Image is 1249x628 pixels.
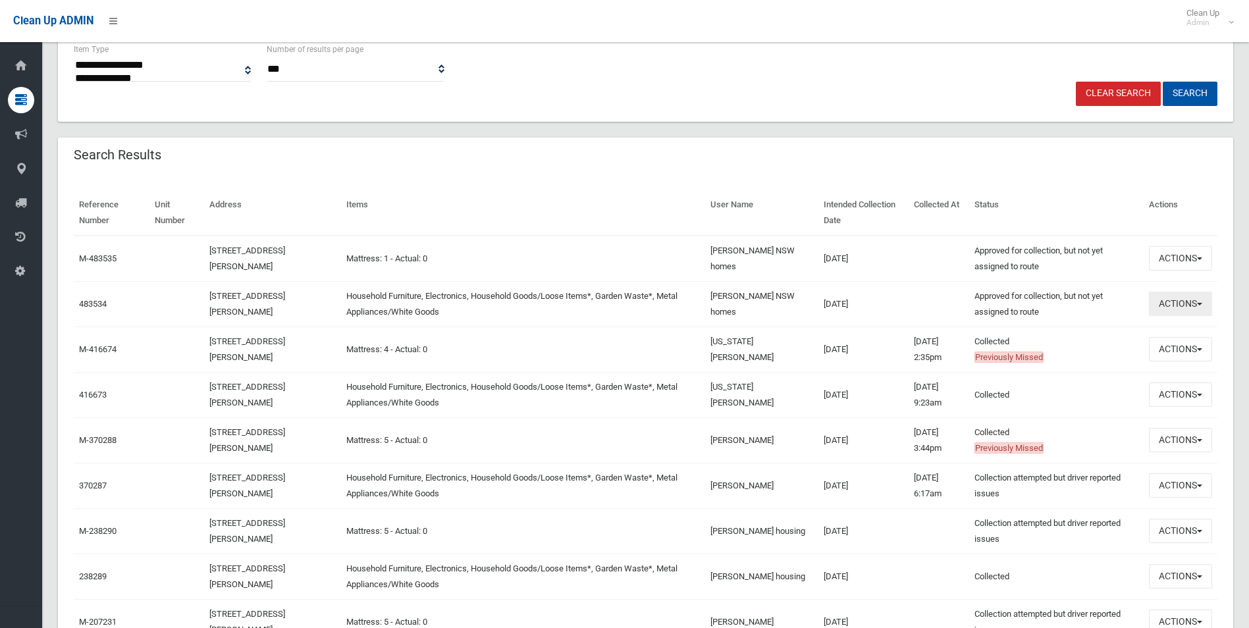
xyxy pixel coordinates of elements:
button: Actions [1149,473,1212,498]
td: [PERSON_NAME] NSW homes [705,281,818,327]
td: Mattress: 5 - Actual: 0 [341,417,706,463]
td: [DATE] [818,554,909,599]
td: [DATE] [818,236,909,282]
td: Collected [969,372,1144,417]
td: [DATE] 3:44pm [909,417,969,463]
td: [DATE] [818,281,909,327]
td: Collected [969,417,1144,463]
label: Item Type [74,42,109,57]
td: [US_STATE][PERSON_NAME] [705,327,818,372]
td: [DATE] 2:35pm [909,327,969,372]
a: [STREET_ADDRESS][PERSON_NAME] [209,473,285,498]
td: Household Furniture, Electronics, Household Goods/Loose Items*, Garden Waste*, Metal Appliances/W... [341,463,706,508]
td: Household Furniture, Electronics, Household Goods/Loose Items*, Garden Waste*, Metal Appliances/W... [341,281,706,327]
th: Collected At [909,190,969,236]
td: Approved for collection, but not yet assigned to route [969,236,1144,282]
td: [DATE] [818,417,909,463]
td: Approved for collection, but not yet assigned to route [969,281,1144,327]
span: Clean Up ADMIN [13,14,93,27]
td: [DATE] 9:23am [909,372,969,417]
button: Actions [1149,428,1212,452]
span: Previously Missed [974,442,1044,454]
td: [PERSON_NAME] [705,417,818,463]
th: Reference Number [74,190,149,236]
a: 238289 [79,571,107,581]
td: [PERSON_NAME] housing [705,554,818,599]
button: Actions [1149,382,1212,407]
span: Clean Up [1180,8,1233,28]
a: M-238290 [79,526,117,536]
a: M-416674 [79,344,117,354]
a: [STREET_ADDRESS][PERSON_NAME] [209,563,285,589]
td: [DATE] [818,372,909,417]
th: Address [204,190,341,236]
a: M-370288 [79,435,117,445]
a: 370287 [79,481,107,490]
button: Actions [1149,564,1212,589]
small: Admin [1186,18,1219,28]
th: Unit Number [149,190,204,236]
td: Mattress: 5 - Actual: 0 [341,508,706,554]
td: Mattress: 1 - Actual: 0 [341,236,706,282]
th: User Name [705,190,818,236]
a: [STREET_ADDRESS][PERSON_NAME] [209,518,285,544]
label: Number of results per page [267,42,363,57]
button: Search [1163,82,1217,106]
td: Household Furniture, Electronics, Household Goods/Loose Items*, Garden Waste*, Metal Appliances/W... [341,372,706,417]
td: [PERSON_NAME] [705,463,818,508]
td: Collected [969,554,1144,599]
a: M-207231 [79,617,117,627]
a: [STREET_ADDRESS][PERSON_NAME] [209,336,285,362]
th: Items [341,190,706,236]
td: [DATE] [818,327,909,372]
header: Search Results [58,142,177,168]
td: [DATE] [818,508,909,554]
span: Previously Missed [974,352,1044,363]
td: [DATE] 6:17am [909,463,969,508]
a: Clear Search [1076,82,1161,106]
th: Actions [1144,190,1217,236]
td: [DATE] [818,463,909,508]
a: [STREET_ADDRESS][PERSON_NAME] [209,427,285,453]
th: Status [969,190,1144,236]
td: [PERSON_NAME] NSW homes [705,236,818,282]
button: Actions [1149,292,1212,316]
a: [STREET_ADDRESS][PERSON_NAME] [209,382,285,407]
td: Collection attempted but driver reported issues [969,508,1144,554]
a: [STREET_ADDRESS][PERSON_NAME] [209,246,285,271]
td: [PERSON_NAME] housing [705,508,818,554]
td: Mattress: 4 - Actual: 0 [341,327,706,372]
a: [STREET_ADDRESS][PERSON_NAME] [209,291,285,317]
td: Collection attempted but driver reported issues [969,463,1144,508]
td: Household Furniture, Electronics, Household Goods/Loose Items*, Garden Waste*, Metal Appliances/W... [341,554,706,599]
button: Actions [1149,246,1212,271]
button: Actions [1149,519,1212,543]
a: 416673 [79,390,107,400]
td: [US_STATE][PERSON_NAME] [705,372,818,417]
a: 483534 [79,299,107,309]
a: M-483535 [79,253,117,263]
button: Actions [1149,337,1212,361]
th: Intended Collection Date [818,190,909,236]
td: Collected [969,327,1144,372]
